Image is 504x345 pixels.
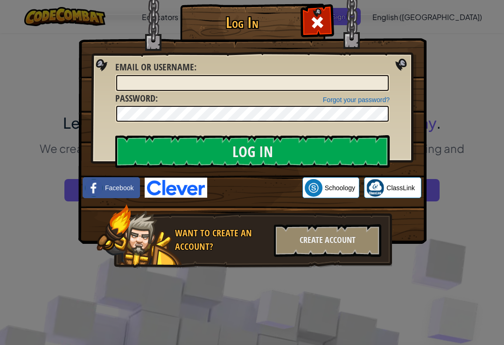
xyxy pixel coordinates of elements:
div: Create Account [274,224,381,257]
div: Sign in with Google. Opens in new tab [212,178,298,198]
span: Schoology [325,183,355,193]
img: facebook_small.png [85,179,103,197]
span: Email or Username [115,61,194,73]
img: clever-logo-blue.png [145,178,207,198]
iframe: Sign in with Google Button [207,178,302,198]
span: Password [115,92,155,104]
a: Forgot your password? [323,96,390,103]
span: Facebook [105,183,133,193]
span: ClassLink [386,183,415,193]
label: : [115,61,196,74]
img: schoology.png [305,179,322,197]
label: : [115,92,158,105]
div: Want to create an account? [175,227,268,253]
input: Log In [115,135,390,168]
h1: Log In [182,14,301,31]
img: classlink-logo-small.png [366,179,384,197]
